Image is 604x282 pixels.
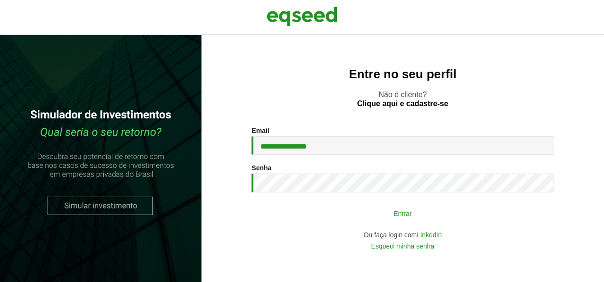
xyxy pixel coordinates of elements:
[252,165,271,171] label: Senha
[220,90,585,108] p: Não é cliente?
[417,232,442,238] a: LinkedIn
[267,5,337,28] img: EqSeed Logo
[280,204,525,222] button: Entrar
[357,100,448,108] a: Clique aqui e cadastre-se
[252,127,269,134] label: Email
[220,67,585,81] h2: Entre no seu perfil
[252,232,554,238] div: Ou faça login com
[371,243,434,249] a: Esqueci minha senha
